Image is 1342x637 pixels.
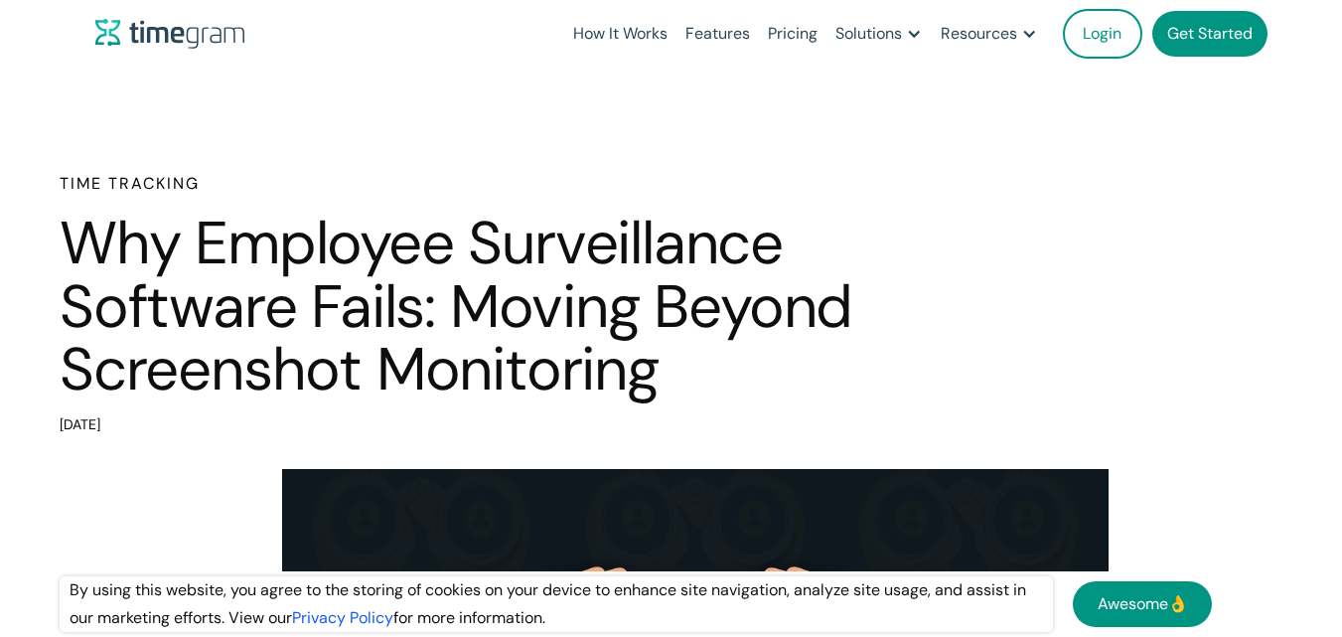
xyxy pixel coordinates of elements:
a: Awesome👌 [1073,581,1212,627]
h1: Why Employee Surveillance Software Fails: Moving Beyond Screenshot Monitoring [60,212,894,401]
div: By using this website, you agree to the storing of cookies on your device to enhance site navigat... [60,576,1053,632]
iframe: Tidio Chat [1240,509,1333,602]
a: Login [1063,9,1142,59]
div: Resources [941,20,1017,48]
a: Privacy Policy [292,607,393,628]
a: Get Started [1152,11,1267,57]
div: Solutions [835,20,902,48]
div: [DATE] [60,411,894,439]
h6: Time Tracking [60,172,894,196]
